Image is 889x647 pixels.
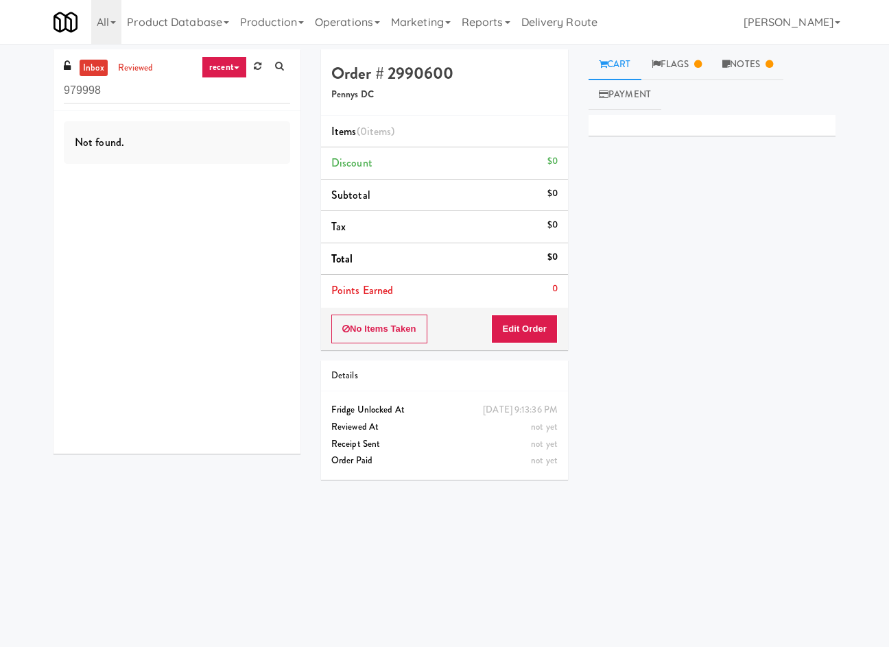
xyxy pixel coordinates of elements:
a: Payment [589,80,661,110]
div: Fridge Unlocked At [331,402,558,419]
div: 0 [552,280,558,297]
a: recent [202,56,247,78]
div: $0 [547,185,558,202]
img: Micromart [54,10,78,34]
input: Search vision orders [64,78,290,103]
div: $0 [547,217,558,234]
span: Not found. [75,134,124,150]
span: not yet [531,437,558,450]
a: inbox [80,60,108,77]
ng-pluralize: items [367,123,392,139]
span: not yet [531,454,558,467]
span: not yet [531,420,558,433]
div: Receipt Sent [331,436,558,453]
h4: Order # 2990600 [331,64,558,82]
div: [DATE] 9:13:36 PM [483,402,558,419]
span: Points Earned [331,282,393,298]
a: Cart [589,49,641,80]
div: Order Paid [331,452,558,469]
a: Notes [712,49,783,80]
div: $0 [547,249,558,266]
button: No Items Taken [331,315,427,343]
span: Items [331,123,394,139]
span: Tax [331,219,346,234]
span: Discount [331,155,372,171]
h5: Pennys DC [331,90,558,100]
span: Total [331,251,353,267]
div: Reviewed At [331,419,558,436]
span: (0 ) [357,123,395,139]
div: Details [331,367,558,384]
div: $0 [547,153,558,170]
a: Flags [641,49,713,80]
button: Edit Order [491,315,558,343]
a: reviewed [115,60,157,77]
span: Subtotal [331,187,370,203]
